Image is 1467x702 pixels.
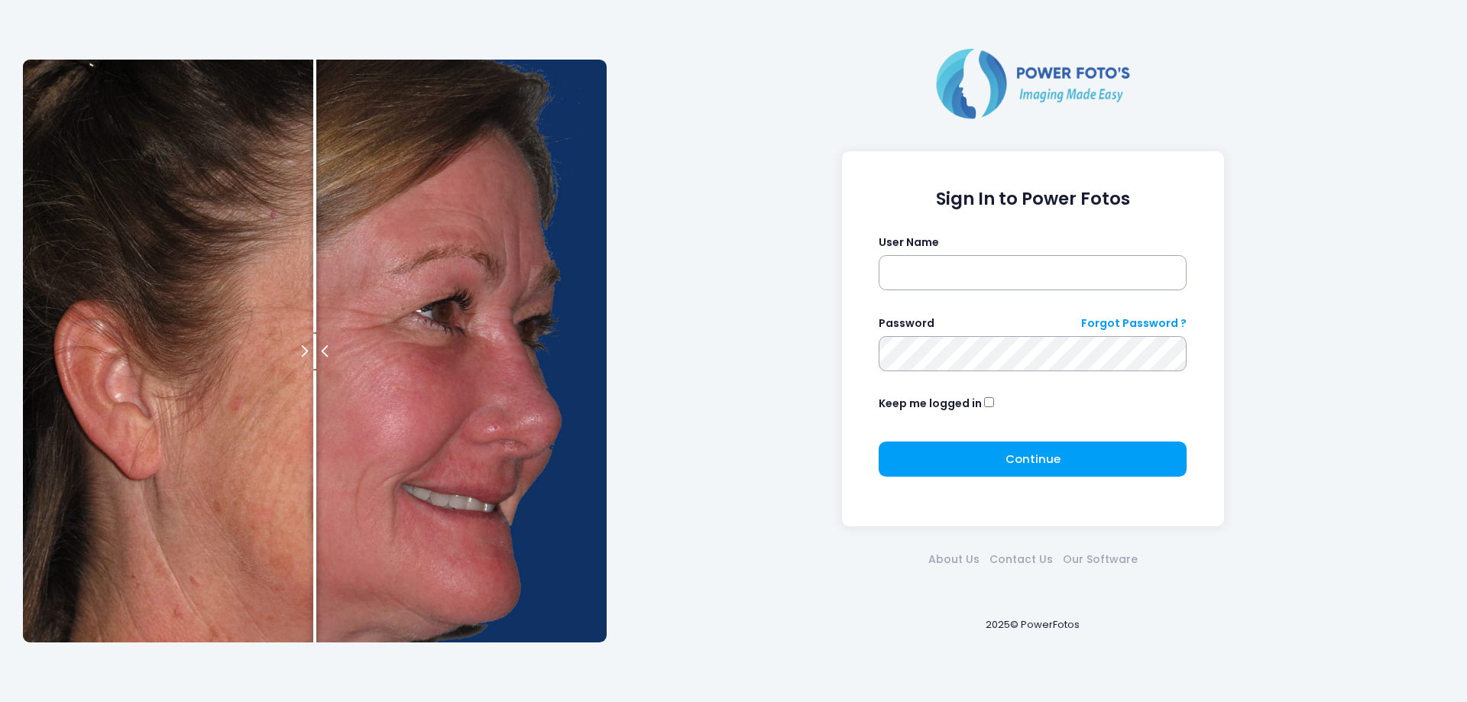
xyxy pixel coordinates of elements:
[1006,451,1061,467] span: Continue
[879,396,982,412] label: Keep me logged in
[879,189,1187,209] h1: Sign In to Power Fotos
[984,552,1057,568] a: Contact Us
[879,315,934,332] label: Password
[621,592,1444,657] div: 2025© PowerFotos
[1081,315,1187,332] a: Forgot Password ?
[930,45,1136,121] img: Logo
[923,552,984,568] a: About Us
[879,235,939,251] label: User Name
[879,442,1187,477] button: Continue
[1057,552,1142,568] a: Our Software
